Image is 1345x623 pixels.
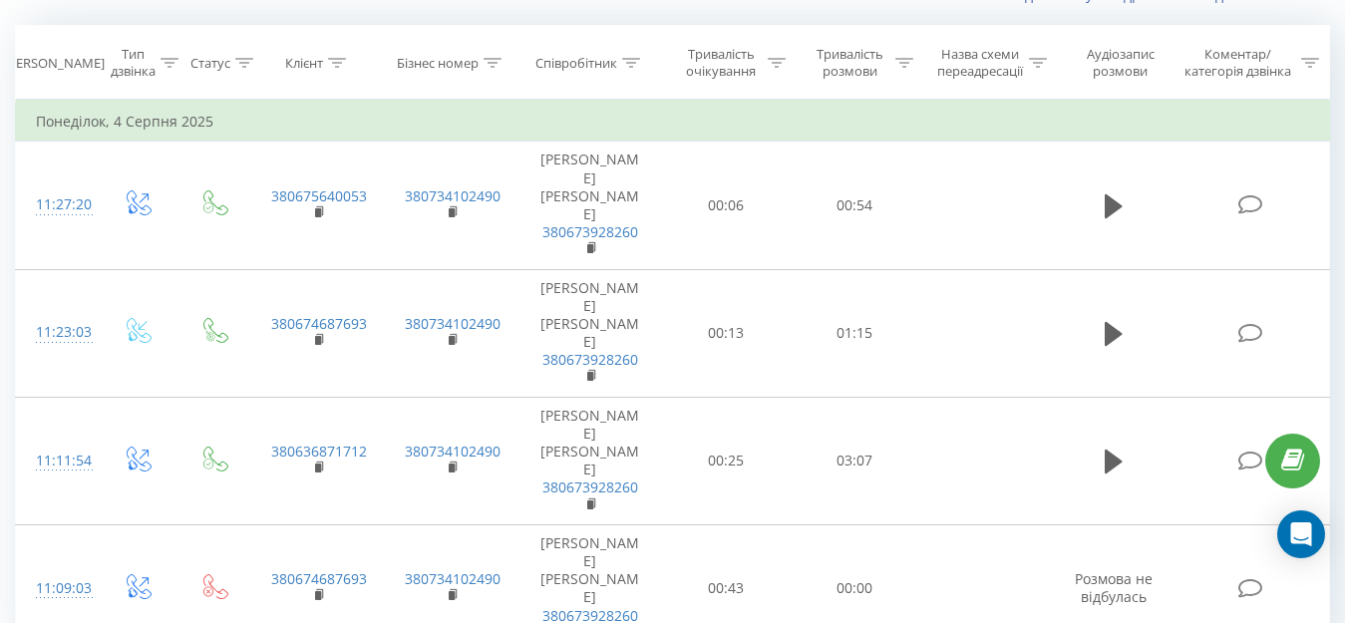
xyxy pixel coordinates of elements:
div: Тривалість розмови [809,46,891,80]
td: [PERSON_NAME] [PERSON_NAME] [518,397,662,524]
a: 380674687693 [271,569,367,588]
div: Коментар/категорія дзвінка [1179,46,1296,80]
div: Тип дзвінка [111,46,156,80]
div: Бізнес номер [397,55,479,72]
div: Тривалість очікування [680,46,763,80]
a: 380636871712 [271,442,367,461]
td: 00:06 [662,142,791,269]
div: 11:11:54 [36,442,78,480]
div: 11:09:03 [36,569,78,608]
td: [PERSON_NAME] [PERSON_NAME] [518,142,662,269]
a: 380673928260 [542,350,638,369]
div: Аудіозапис розмови [1070,46,1171,80]
div: Клієнт [285,55,323,72]
td: Понеділок, 4 Серпня 2025 [16,102,1330,142]
div: 11:23:03 [36,313,78,352]
a: 380674687693 [271,314,367,333]
div: 11:27:20 [36,185,78,224]
div: Open Intercom Messenger [1277,510,1325,558]
td: 00:13 [662,269,791,397]
td: 03:07 [791,397,919,524]
div: Назва схеми переадресації [936,46,1024,80]
a: 380673928260 [542,477,638,496]
a: 380734102490 [405,569,501,588]
td: 00:54 [791,142,919,269]
div: [PERSON_NAME] [4,55,105,72]
a: 380675640053 [271,186,367,205]
a: 380734102490 [405,442,501,461]
div: Статус [190,55,230,72]
td: 00:25 [662,397,791,524]
td: [PERSON_NAME] [PERSON_NAME] [518,269,662,397]
span: Розмова не відбулась [1075,569,1153,606]
a: 380673928260 [542,222,638,241]
a: 380734102490 [405,314,501,333]
td: 01:15 [791,269,919,397]
div: Співробітник [535,55,617,72]
a: 380734102490 [405,186,501,205]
